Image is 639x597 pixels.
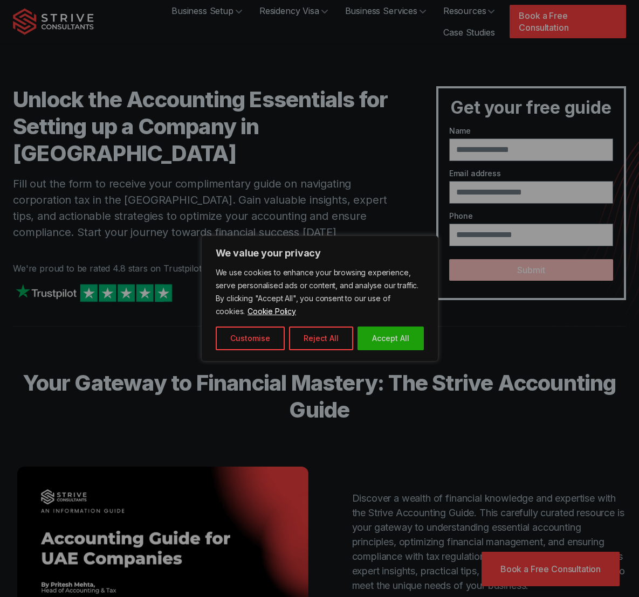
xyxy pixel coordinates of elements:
button: Customise [216,327,285,350]
a: Cookie Policy [247,306,297,316]
div: We value your privacy [201,235,438,362]
button: Accept All [358,327,424,350]
p: We use cookies to enhance your browsing experience, serve personalised ads or content, and analys... [216,266,424,318]
button: Reject All [289,327,353,350]
p: We value your privacy [216,247,424,260]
